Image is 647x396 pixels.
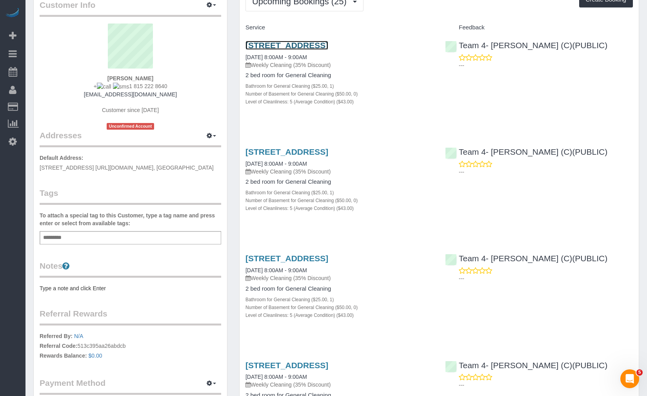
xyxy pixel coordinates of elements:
p: --- [459,61,633,69]
a: [STREET_ADDRESS] [245,254,328,263]
pre: Type a note and click Enter [40,284,221,292]
p: Weekly Cleaning (35% Discount) [245,274,433,282]
label: To attach a special tag to this Customer, type a tag name and press enter or select from availabl... [40,212,221,227]
h4: Service [245,24,433,31]
small: Number of Basement for General Cleaning ($50.00, 0) [245,198,358,203]
p: Weekly Cleaning (35% Discount) [245,168,433,175]
img: call [97,83,111,90]
small: Bathroom for General Cleaning ($25.00, 1) [245,83,334,89]
label: Rewards Balance: [40,352,87,360]
img: Automaid Logo [5,8,20,19]
a: Team 4- [PERSON_NAME] (C)(PUBLIC) [445,41,607,50]
a: [DATE] 8:00AM - 9:00AM [245,161,307,167]
span: + 1 815 222 8640 [93,83,167,89]
h4: 2 bed room for General Cleaning [245,286,433,292]
p: Weekly Cleaning (35% Discount) [245,381,433,389]
strong: [PERSON_NAME] [107,75,153,81]
a: [DATE] 8:00AM - 9:00AM [245,374,307,380]
h4: 2 bed room for General Cleaning [245,179,433,185]
a: [STREET_ADDRESS] [245,361,328,370]
span: 5 [636,369,643,376]
a: [EMAIL_ADDRESS][DOMAIN_NAME] [84,91,177,98]
p: --- [459,275,633,282]
p: Weekly Cleaning (35% Discount) [245,61,433,69]
h4: 2 bed room for General Cleaning [245,72,433,79]
p: --- [459,381,633,389]
a: [STREET_ADDRESS] [245,41,328,50]
span: Customer since [DATE] [102,107,159,113]
a: [DATE] 8:00AM - 9:00AM [245,54,307,60]
small: Bathroom for General Cleaning ($25.00, 1) [245,190,334,195]
small: Number of Basement for General Cleaning ($50.00, 0) [245,305,358,310]
legend: Referral Rewards [40,308,221,325]
small: Level of Cleanliness: 5 (Average Condition) ($43.00) [245,99,354,105]
label: Referred By: [40,332,73,340]
p: 513c395aa26abdcb [40,332,221,362]
legend: Tags [40,187,221,205]
a: Team 4- [PERSON_NAME] (C)(PUBLIC) [445,147,607,156]
legend: Notes [40,260,221,278]
small: Level of Cleanliness: 5 (Average Condition) ($43.00) [245,206,354,211]
label: Default Address: [40,154,84,162]
a: Team 4- [PERSON_NAME] (C)(PUBLIC) [445,254,607,263]
iframe: Intercom live chat [620,369,639,388]
legend: Payment Method [40,377,221,395]
span: [STREET_ADDRESS] [URL][DOMAIN_NAME], [GEOGRAPHIC_DATA] [40,165,214,171]
a: [STREET_ADDRESS] [245,147,328,156]
a: $0.00 [89,353,102,359]
span: Unconfirmed Account [107,123,154,130]
img: sms [113,83,129,90]
h4: Feedback [445,24,633,31]
small: Level of Cleanliness: 5 (Average Condition) ($43.00) [245,313,354,318]
small: Number of Basement for General Cleaning ($50.00, 0) [245,91,358,97]
label: Referral Code: [40,342,77,350]
a: [DATE] 8:00AM - 9:00AM [245,267,307,273]
a: Team 4- [PERSON_NAME] (C)(PUBLIC) [445,361,607,370]
p: --- [459,168,633,176]
a: N/A [74,333,83,339]
small: Bathroom for General Cleaning ($25.00, 1) [245,297,334,302]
